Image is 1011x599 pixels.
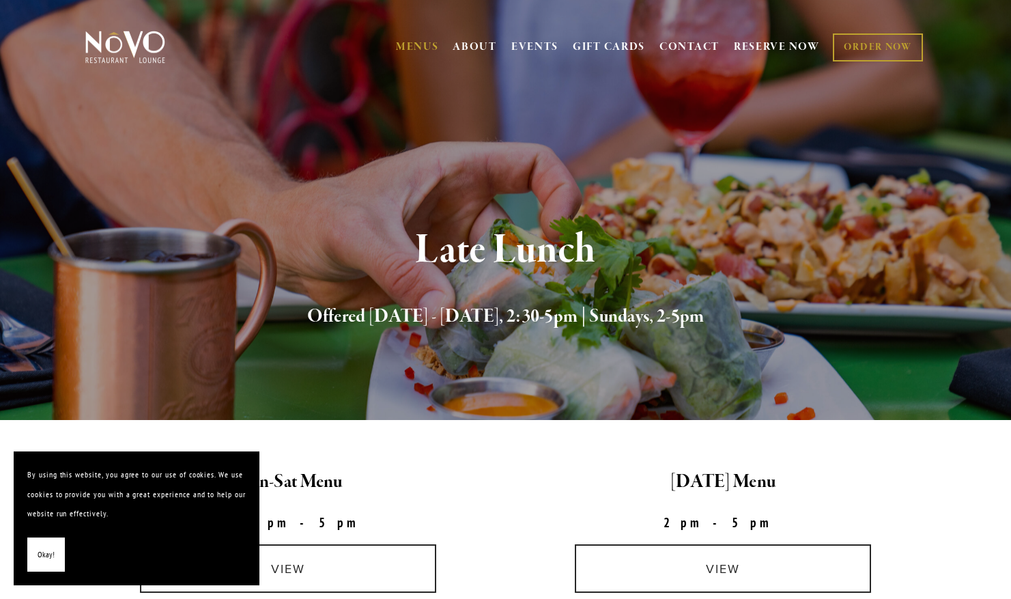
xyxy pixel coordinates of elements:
[833,33,922,61] a: ORDER NOW
[27,538,65,572] button: Okay!
[83,468,494,497] h2: Mon-Sat Menu
[511,40,558,54] a: EVENTS
[38,545,55,565] span: Okay!
[207,514,369,531] strong: 2:30pm-5pm
[453,40,497,54] a: ABOUT
[734,34,820,60] a: RESERVE NOW
[396,40,439,54] a: MENUS
[573,34,645,60] a: GIFT CARDS
[517,468,929,497] h2: [DATE] Menu
[575,544,871,593] a: view
[108,228,904,273] h1: Late Lunch
[108,303,904,331] h2: Offered [DATE] - [DATE], 2:30-5pm | Sundays, 2-5pm
[140,544,436,593] a: view
[83,30,168,64] img: Novo Restaurant &amp; Lounge
[659,34,720,60] a: CONTACT
[14,451,259,585] section: Cookie banner
[27,465,246,524] p: By using this website, you agree to our use of cookies. We use cookies to provide you with a grea...
[664,514,782,531] strong: 2pm-5pm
